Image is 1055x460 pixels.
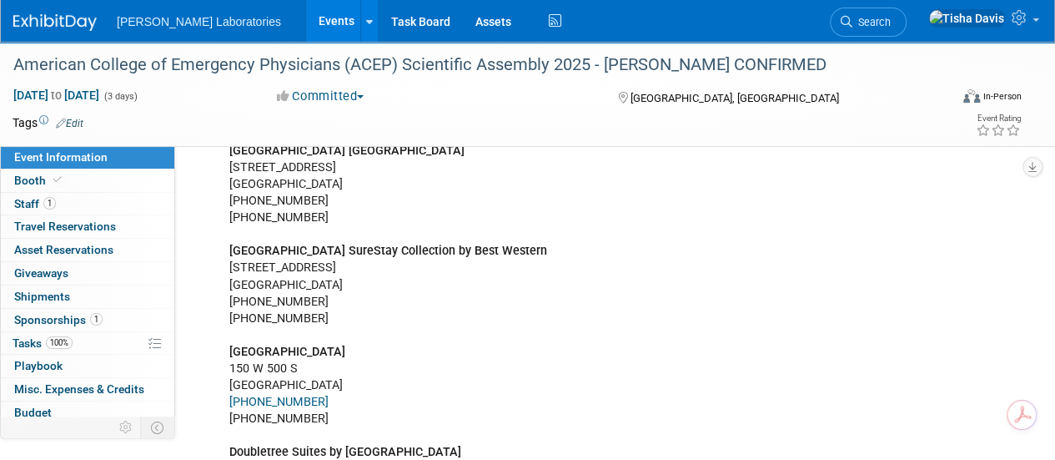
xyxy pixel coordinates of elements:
td: Tags [13,114,83,131]
a: Staff1 [1,193,174,215]
b: [GEOGRAPHIC_DATA] [229,345,345,359]
span: Sponsorships [14,313,103,326]
div: American College of Emergency Physicians (ACEP) Scientific Assembly 2025 - [PERSON_NAME] CONFIRMED [8,50,936,80]
span: 1 [90,313,103,326]
a: [PHONE_NUMBER] [229,395,329,409]
span: [DATE] [DATE] [13,88,100,103]
button: Committed [271,88,370,105]
a: Sponsorships1 [1,309,174,331]
span: Asset Reservations [14,243,113,256]
td: Personalize Event Tab Strip [112,417,141,438]
a: Shipments [1,286,174,308]
img: ExhibitDay [13,14,97,31]
span: [GEOGRAPHIC_DATA], [GEOGRAPHIC_DATA] [630,92,838,104]
span: Shipments [14,290,70,303]
a: Edit [56,118,83,129]
span: Playbook [14,359,63,372]
i: Booth reservation complete [53,175,62,185]
a: Booth [1,169,174,192]
span: Search [852,16,891,28]
a: Giveaways [1,262,174,285]
b: Doubletree Suites by [GEOGRAPHIC_DATA] [229,445,461,459]
a: Search [830,8,907,37]
img: Format-Inperson.png [963,89,980,103]
span: Giveaways [14,266,68,280]
a: Budget [1,402,174,424]
img: Tisha Davis [928,9,1005,28]
span: Tasks [13,336,73,350]
a: Tasks100% [1,332,174,355]
a: Event Information [1,146,174,169]
span: (3 days) [103,91,138,102]
span: Staff [14,197,56,210]
td: Toggle Event Tabs [141,417,175,438]
a: Travel Reservations [1,215,174,238]
span: Event Information [14,150,108,164]
a: Asset Reservations [1,239,174,261]
span: Booth [14,174,65,187]
a: Playbook [1,355,174,377]
span: 100% [46,336,73,349]
a: Misc. Expenses & Credits [1,378,174,401]
span: to [48,88,64,102]
span: [PERSON_NAME] Laboratories [117,15,281,28]
div: Event Rating [976,114,1021,123]
span: Misc. Expenses & Credits [14,382,144,396]
b: [GEOGRAPHIC_DATA] [GEOGRAPHIC_DATA] [229,144,465,158]
span: Budget [14,406,52,419]
b: [GEOGRAPHIC_DATA] SureStay Collection by Best Western [229,244,547,258]
div: Event Format [874,87,1022,112]
span: Travel Reservations [14,220,116,233]
div: In-Person [982,90,1022,103]
span: 1 [43,197,56,210]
